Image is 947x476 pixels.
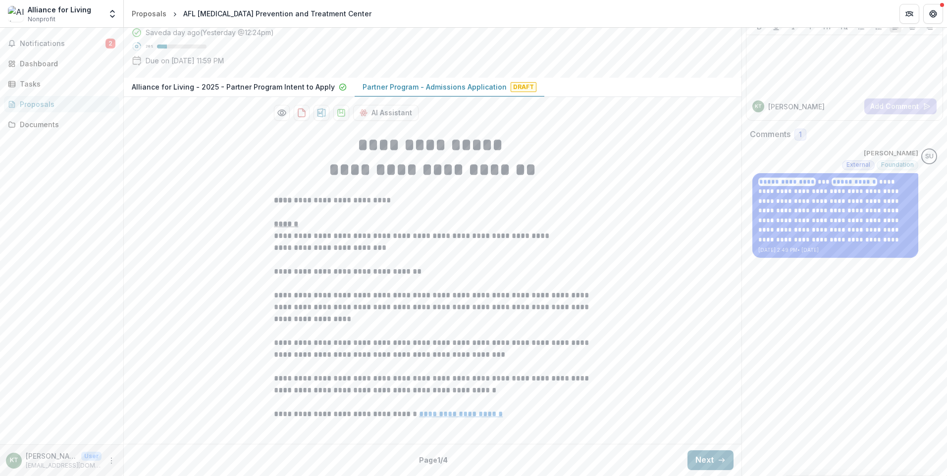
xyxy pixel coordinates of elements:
[925,153,934,160] div: Scott Umbel
[899,4,919,24] button: Partners
[755,104,762,109] div: Kelly Thompson
[20,58,111,69] div: Dashboard
[4,55,119,72] a: Dashboard
[28,15,55,24] span: Nonprofit
[419,455,448,465] p: Page 1 / 4
[20,79,111,89] div: Tasks
[132,8,166,19] div: Proposals
[353,105,419,121] button: AI Assistant
[314,105,329,121] button: download-proposal
[132,82,335,92] p: Alliance for Living - 2025 - Partner Program Intent to Apply
[20,99,111,109] div: Proposals
[294,105,310,121] button: download-proposal
[846,161,870,168] span: External
[26,451,77,461] p: [PERSON_NAME]
[105,4,119,24] button: Open entity switcher
[146,43,153,50] p: 20 %
[4,116,119,133] a: Documents
[768,101,825,112] p: [PERSON_NAME]
[81,452,102,461] p: User
[105,455,117,467] button: More
[10,457,18,464] div: Kelly Thompson
[4,96,119,112] a: Proposals
[864,148,918,158] p: [PERSON_NAME]
[923,4,943,24] button: Get Help
[864,98,937,114] button: Add Comment
[28,4,91,15] div: Alliance for Living
[105,39,115,48] span: 2
[511,82,536,92] span: Draft
[8,6,24,22] img: Alliance for Living
[128,6,170,21] a: Proposals
[881,161,914,168] span: Foundation
[799,131,802,139] span: 1
[274,105,290,121] button: Preview 07dce44c-cf21-4541-9b38-027e6e93525b-1.pdf
[20,40,105,48] span: Notifications
[687,450,734,470] button: Next
[128,6,375,21] nav: breadcrumb
[363,82,507,92] p: Partner Program - Admissions Application
[758,246,912,254] p: [DATE] 2:49 PM • [DATE]
[333,105,349,121] button: download-proposal
[20,119,111,130] div: Documents
[26,461,102,470] p: [EMAIL_ADDRESS][DOMAIN_NAME]
[4,76,119,92] a: Tasks
[146,27,274,38] div: Saved a day ago ( Yesterday @ 12:24pm )
[750,130,790,139] h2: Comments
[4,36,119,51] button: Notifications2
[183,8,371,19] div: AFL [MEDICAL_DATA] Prevention and Treatment Center
[146,55,224,66] p: Due on [DATE] 11:59 PM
